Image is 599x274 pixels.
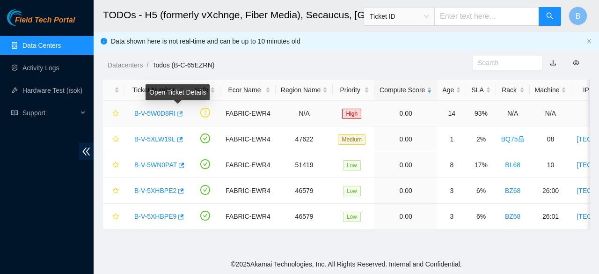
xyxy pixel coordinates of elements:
img: Akamai Technologies [7,9,47,26]
td: 26:00 [530,178,572,204]
button: B [569,7,587,25]
button: star [108,209,119,224]
a: Datacenters [108,61,143,69]
a: BZ68 [505,187,520,194]
a: B-V-5W0D8RI [134,110,175,117]
td: 46579 [276,204,333,230]
input: Enter text here... [434,7,539,26]
span: Low [343,186,361,196]
td: FABRIC-EWR4 [220,204,276,230]
button: download [543,55,563,70]
a: BQ75lock [501,135,525,143]
span: search [546,12,554,21]
a: BL68 [505,161,520,169]
button: star [108,132,119,147]
span: check-circle [200,211,210,221]
td: FABRIC-EWR4 [220,178,276,204]
span: double-left [79,143,94,160]
span: check-circle [200,133,210,143]
span: star [112,162,119,169]
span: Ticket ID [370,9,429,23]
a: B-V-5XHBPE2 [134,187,176,194]
td: 2% [466,126,496,152]
span: star [112,187,119,195]
a: Hardware Test (isok) [22,87,82,94]
td: 6% [466,204,496,230]
span: read [11,110,18,116]
td: 0.00 [374,126,437,152]
span: Low [343,212,361,222]
span: High [342,109,361,119]
span: lock [518,136,525,142]
span: check-circle [200,185,210,195]
td: 93% [466,101,496,126]
span: eye [573,59,579,66]
td: 6% [466,178,496,204]
td: FABRIC-EWR4 [220,152,276,178]
span: star [112,213,119,221]
td: 46579 [276,178,333,204]
td: 10 [530,152,572,178]
td: FABRIC-EWR4 [220,126,276,152]
a: Todos (B-C-65EZRN) [152,61,214,69]
td: 0.00 [374,101,437,126]
button: close [586,38,592,44]
td: FABRIC-EWR4 [220,101,276,126]
span: exclamation-circle [200,108,210,118]
td: 14 [437,101,466,126]
span: / [146,61,148,69]
a: Data Centers [22,42,61,49]
a: Akamai TechnologiesField Tech Portal [7,17,75,29]
button: star [108,106,119,121]
span: Field Tech Portal [15,16,75,25]
button: star [108,183,119,198]
td: 08 [530,126,572,152]
td: 47622 [276,126,333,152]
td: 26:01 [530,204,572,230]
a: B-V-5XLW19L [134,135,175,143]
span: check-circle [200,159,210,169]
span: star [112,110,119,118]
td: 17% [466,152,496,178]
td: N/A [530,101,572,126]
footer: © 2025 Akamai Technologies, Inc. All Rights Reserved. Internal and Confidential. [94,254,599,274]
button: star [108,157,119,172]
a: BZ68 [505,213,520,220]
td: 0.00 [374,152,437,178]
span: B [576,10,581,22]
td: N/A [276,101,333,126]
td: 0.00 [374,178,437,204]
a: B-V-5WN0PAT [134,161,177,169]
div: Open Ticket Details [146,84,210,100]
button: search [539,7,561,26]
td: 3 [437,178,466,204]
a: B-V-5XHBPE9 [134,213,176,220]
td: N/A [496,101,530,126]
a: Activity Logs [22,64,59,72]
input: Search [478,58,529,68]
span: Low [343,160,361,170]
td: 0.00 [374,204,437,230]
span: Support [22,104,78,122]
td: 1 [437,126,466,152]
td: 51419 [276,152,333,178]
td: 8 [437,152,466,178]
span: Medium [338,134,365,145]
span: star [112,136,119,143]
a: download [550,59,556,67]
td: 3 [437,204,466,230]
